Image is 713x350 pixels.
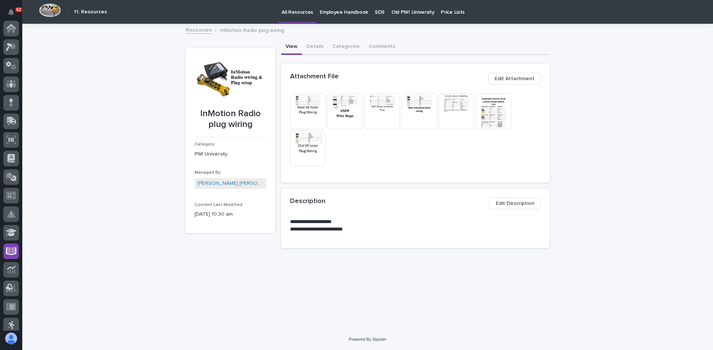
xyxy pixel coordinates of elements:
span: Category [195,142,214,147]
button: Comments [364,39,400,55]
a: Powered By Stacker [349,337,386,341]
span: Edit Attachment [495,74,534,83]
h2: Description [290,197,325,206]
img: Workspace Logo [39,3,61,17]
a: Resources [186,25,212,34]
span: Managed By [195,170,221,175]
h2: 11. Resources [74,9,107,15]
button: Edit Description [489,197,541,209]
p: 62 [16,7,21,12]
a: [PERSON_NAME] [PERSON_NAME] [198,180,263,187]
p: PWI University [195,150,266,158]
div: Notifications62 [9,9,19,21]
p: InMotion Radio plug wiring [220,26,284,34]
p: InMotion Radio plug wiring [195,108,266,130]
h2: Attachment File [290,73,339,81]
button: Edit Attachment [488,73,541,85]
button: Details [302,39,328,55]
button: users-avatar [3,331,19,346]
p: [DATE] 10:30 am [195,210,266,218]
button: Notifications [3,4,19,20]
button: Categorize [328,39,364,55]
button: View [281,39,302,55]
span: Content Last Modified [195,203,242,207]
span: Edit Description [496,199,534,208]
